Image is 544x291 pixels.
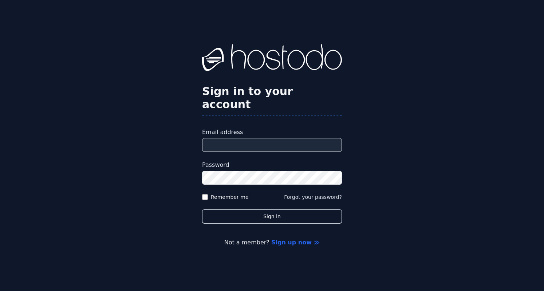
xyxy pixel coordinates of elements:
a: Sign up now ≫ [271,239,320,246]
label: Password [202,161,342,169]
p: Not a member? [35,238,509,247]
img: Hostodo [202,44,342,73]
label: Remember me [211,193,249,201]
button: Forgot your password? [284,193,342,201]
button: Sign in [202,209,342,224]
h2: Sign in to your account [202,85,342,111]
label: Email address [202,128,342,137]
